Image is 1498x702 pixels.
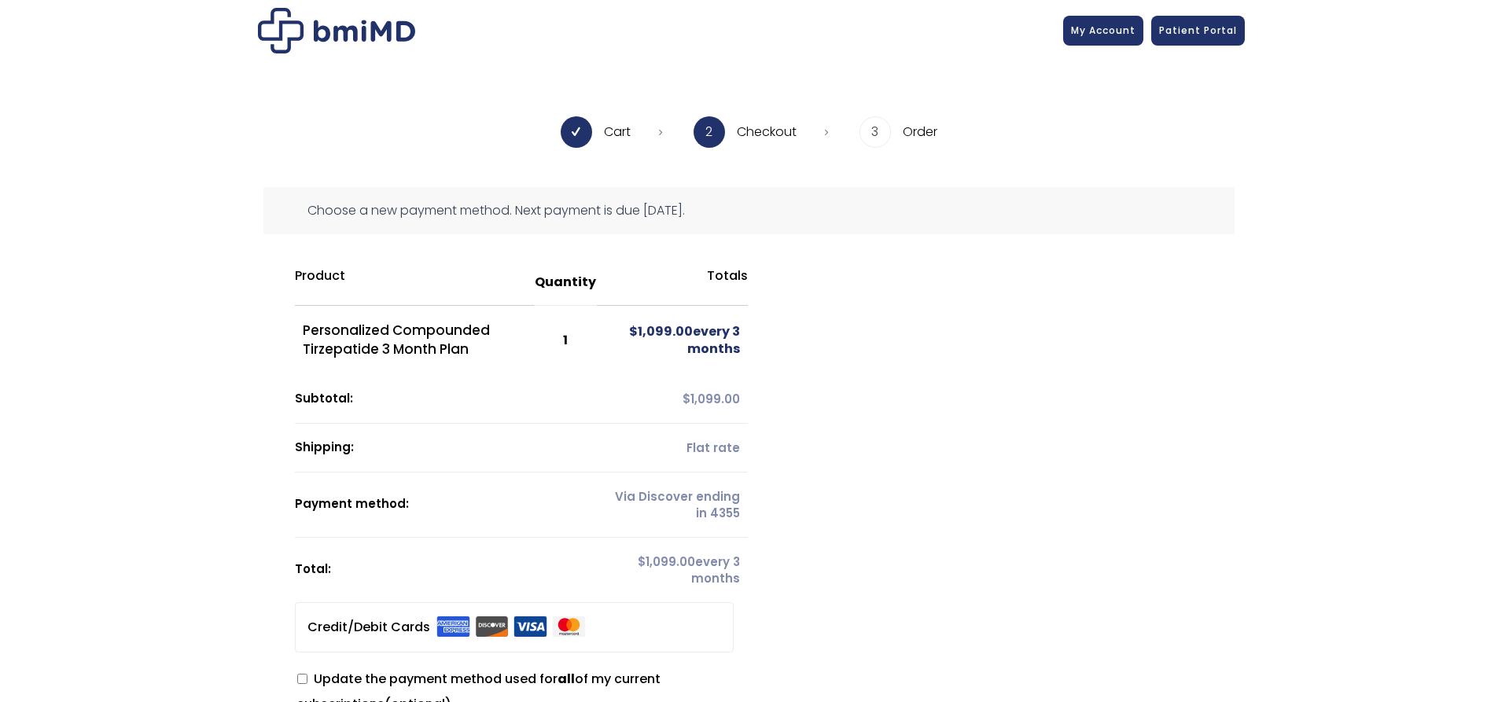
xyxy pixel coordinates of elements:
strong: all [558,670,575,688]
img: Amex [436,616,470,637]
th: Quantity [534,259,597,306]
input: Update the payment method used forallof my current subscriptions(optional) [297,674,307,684]
span: 2 [694,116,725,148]
img: Discover [475,616,509,637]
img: Mastercard [552,616,586,637]
img: Visa [513,616,547,637]
span: 3 [859,116,891,148]
th: Shipping: [295,424,597,472]
span: $ [683,391,690,407]
span: 1,099.00 [638,553,695,570]
span: Patient Portal [1159,24,1237,37]
span: 1,099.00 [629,322,693,340]
span: $ [638,553,646,570]
td: Via Discover ending in 4355 [597,472,748,538]
a: My Account [1063,16,1143,46]
td: every 3 months [597,538,748,602]
li: Cart [561,116,662,148]
span: $ [629,322,638,340]
li: Checkout [694,116,828,148]
td: 1 [534,306,597,375]
td: every 3 months [597,306,748,375]
th: Totals [597,259,748,306]
img: Checkout [258,8,415,53]
th: Total: [295,538,597,602]
span: 1,099.00 [683,391,740,407]
label: Credit/Debit Cards [307,615,586,640]
th: Subtotal: [295,375,597,424]
td: Personalized Compounded Tirzepatide 3 Month Plan [295,306,534,375]
td: Flat rate [597,424,748,472]
div: Choose a new payment method. Next payment is due [DATE]. [263,187,1235,234]
th: Product [295,259,534,306]
span: My Account [1071,24,1135,37]
a: Patient Portal [1151,16,1245,46]
th: Payment method: [295,472,597,538]
li: Order [859,116,937,148]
